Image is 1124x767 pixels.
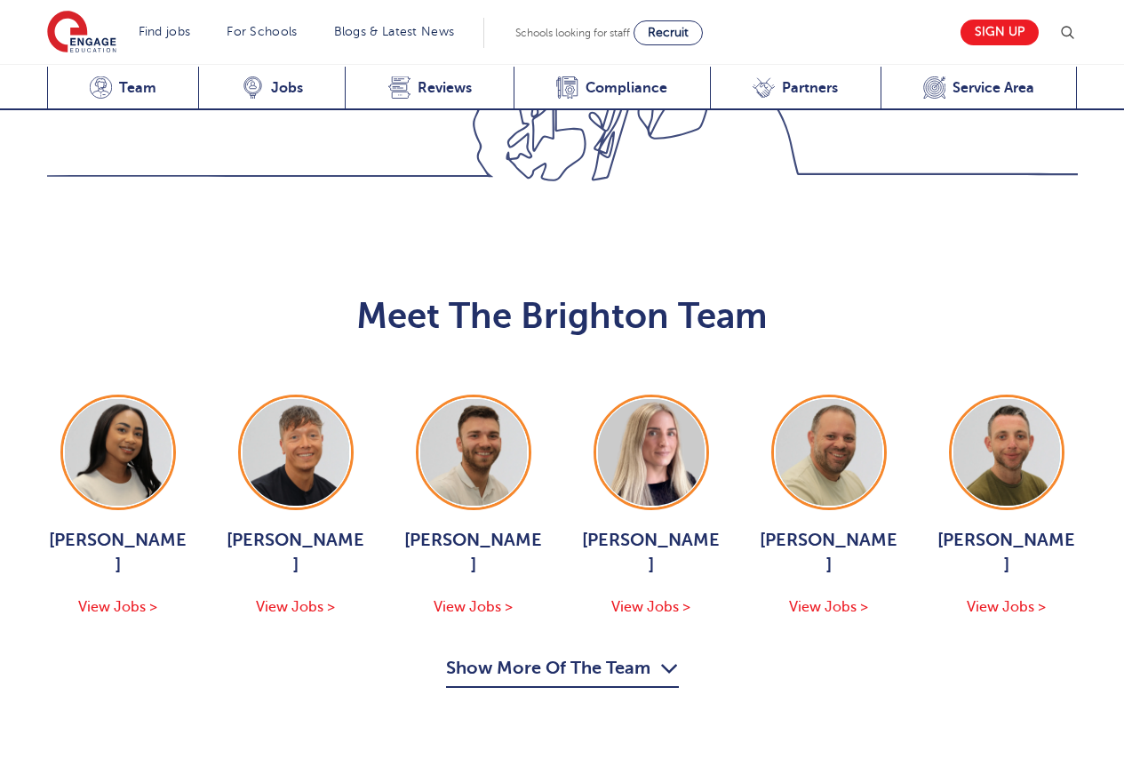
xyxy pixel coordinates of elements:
[789,599,868,615] span: View Jobs >
[403,395,545,619] a: [PERSON_NAME] View Jobs >
[776,399,882,506] img: Paul Tricker
[953,399,1060,506] img: Ryan Simmons
[782,79,838,97] span: Partners
[47,528,189,578] span: [PERSON_NAME]
[403,528,545,578] span: [PERSON_NAME]
[514,67,710,110] a: Compliance
[515,27,630,39] span: Schools looking for staff
[634,20,703,45] a: Recruit
[243,399,349,506] img: Aaron Blackwell
[758,528,900,578] span: [PERSON_NAME]
[65,399,171,506] img: Mia Menson
[967,599,1046,615] span: View Jobs >
[936,395,1078,619] a: [PERSON_NAME] View Jobs >
[758,395,900,619] a: [PERSON_NAME] View Jobs >
[420,399,527,506] img: Josh Hausdoerfer
[198,67,345,110] a: Jobs
[139,25,191,38] a: Find jobs
[434,599,513,615] span: View Jobs >
[227,25,297,38] a: For Schools
[418,79,472,97] span: Reviews
[47,295,1078,338] h2: Meet The Brighton Team
[580,395,722,619] a: [PERSON_NAME] View Jobs >
[47,11,116,55] img: Engage Education
[936,528,1078,578] span: [PERSON_NAME]
[334,25,455,38] a: Blogs & Latest News
[586,79,667,97] span: Compliance
[119,79,156,97] span: Team
[961,20,1039,45] a: Sign up
[225,395,367,619] a: [PERSON_NAME] View Jobs >
[78,599,157,615] span: View Jobs >
[953,79,1034,97] span: Service Area
[47,67,199,110] a: Team
[271,79,303,97] span: Jobs
[256,599,335,615] span: View Jobs >
[225,528,367,578] span: [PERSON_NAME]
[446,654,679,688] button: Show More Of The Team
[648,26,689,39] span: Recruit
[881,67,1078,110] a: Service Area
[47,395,189,619] a: [PERSON_NAME] View Jobs >
[580,528,722,578] span: [PERSON_NAME]
[598,399,705,506] img: Megan Parsons
[710,67,881,110] a: Partners
[611,599,690,615] span: View Jobs >
[345,67,514,110] a: Reviews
